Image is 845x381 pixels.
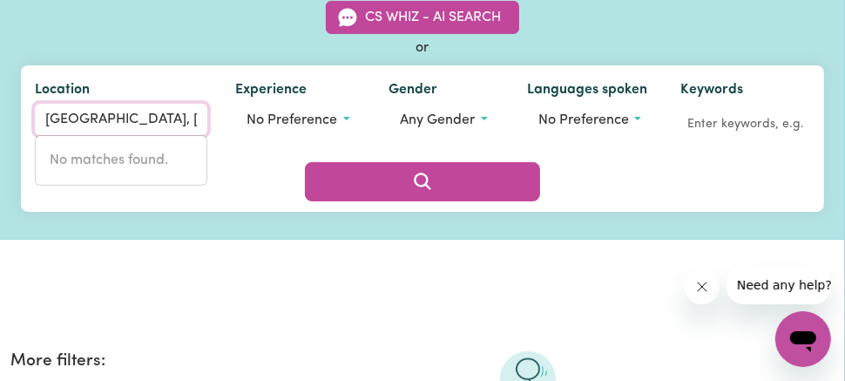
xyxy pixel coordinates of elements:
[35,104,207,135] input: Enter a suburb
[727,266,831,304] iframe: Message from company
[21,37,824,58] div: or
[538,113,629,127] span: No preference
[10,351,201,371] h2: More filters:
[775,311,831,367] iframe: Button to launch messaging window
[326,1,519,34] button: CS Whiz - AI Search
[35,135,207,186] div: menu-options
[680,111,810,138] input: Enter keywords, e.g. full name, interests
[35,79,90,104] label: Location
[527,79,647,104] label: Languages spoken
[685,269,720,304] iframe: Close message
[235,104,361,137] button: Worker experience options
[235,79,307,104] label: Experience
[389,79,438,104] label: Gender
[10,12,105,26] span: Need any help?
[305,162,539,201] button: Search
[401,113,476,127] span: Any gender
[247,113,337,127] span: No preference
[389,104,499,137] button: Worker gender preference
[680,79,743,104] label: Keywords
[527,104,652,137] button: Worker language preferences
